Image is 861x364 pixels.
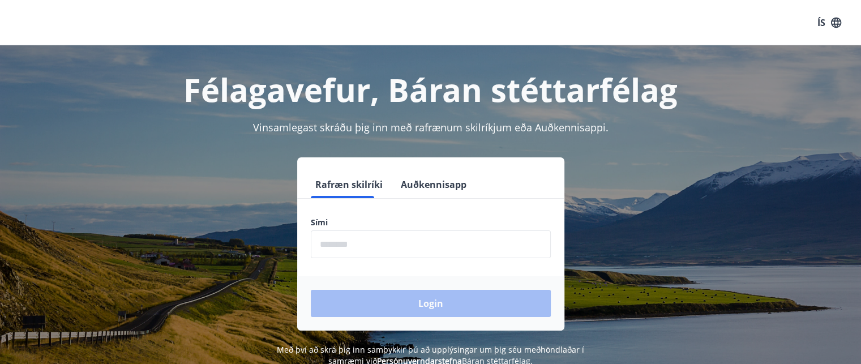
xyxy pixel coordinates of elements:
[396,171,471,198] button: Auðkennisapp
[811,12,847,33] button: ÍS
[311,171,387,198] button: Rafræn skilríki
[311,217,551,228] label: Sími
[37,68,825,111] h1: Félagavefur, Báran stéttarfélag
[253,121,609,134] span: Vinsamlegast skráðu þig inn með rafrænum skilríkjum eða Auðkennisappi.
